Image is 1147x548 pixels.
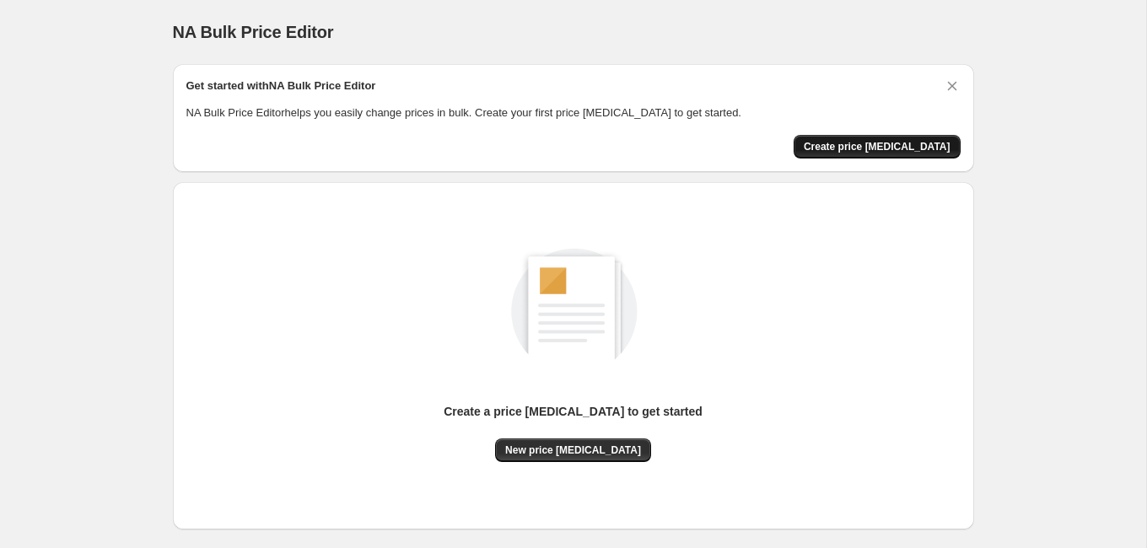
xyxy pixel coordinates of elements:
[444,403,703,420] p: Create a price [MEDICAL_DATA] to get started
[794,135,961,158] button: Create price change job
[173,23,334,41] span: NA Bulk Price Editor
[186,78,376,94] h2: Get started with NA Bulk Price Editor
[804,140,950,153] span: Create price [MEDICAL_DATA]
[505,443,641,457] span: New price [MEDICAL_DATA]
[944,78,961,94] button: Dismiss card
[186,105,961,121] p: NA Bulk Price Editor helps you easily change prices in bulk. Create your first price [MEDICAL_DAT...
[495,438,651,462] button: New price [MEDICAL_DATA]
